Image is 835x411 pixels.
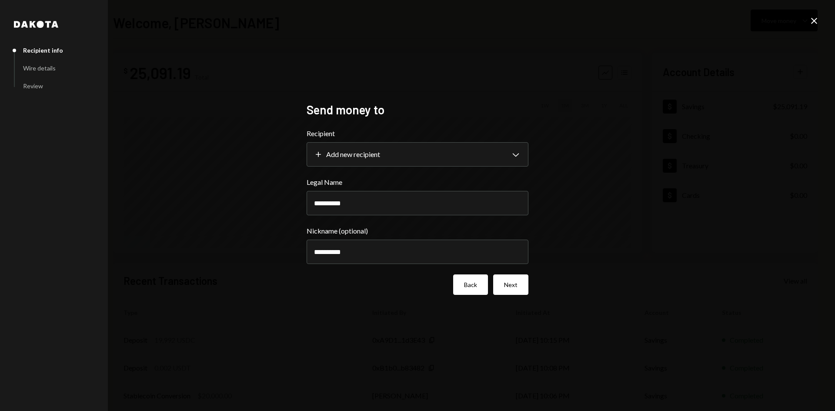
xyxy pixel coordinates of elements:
[23,47,63,54] div: Recipient info
[307,226,528,236] label: Nickname (optional)
[23,82,43,90] div: Review
[493,274,528,295] button: Next
[23,64,56,72] div: Wire details
[307,101,528,118] h2: Send money to
[307,128,528,139] label: Recipient
[307,142,528,167] button: Recipient
[307,177,528,187] label: Legal Name
[453,274,488,295] button: Back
